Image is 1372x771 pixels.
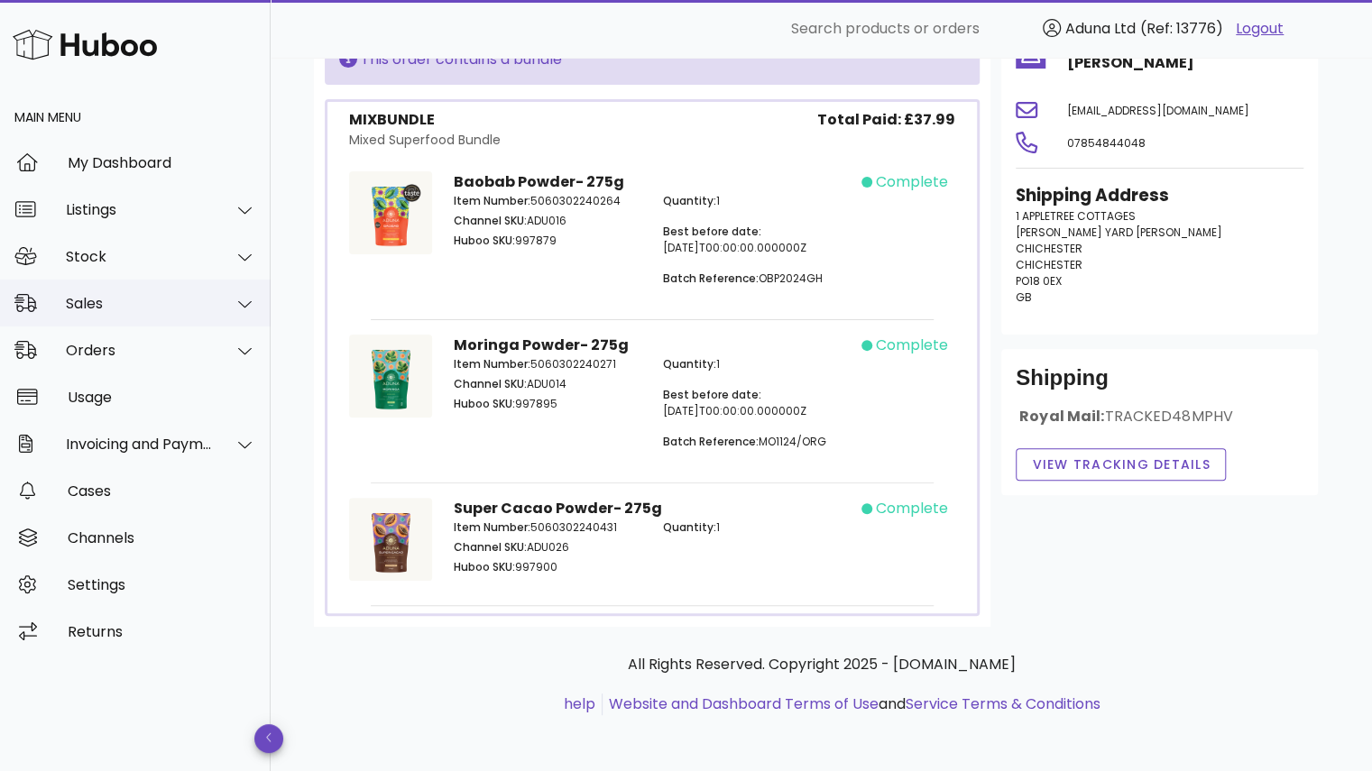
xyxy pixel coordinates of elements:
p: 1 [663,356,851,372]
span: TRACKED48MPHV [1104,406,1233,427]
span: GB [1016,289,1032,305]
div: Returns [68,623,256,640]
span: Channel SKU: [454,539,527,555]
strong: Super Cacao Powder- 275g [454,498,662,519]
span: Batch Reference: [663,271,759,286]
span: Channel SKU: [454,213,527,228]
div: Cases [68,482,256,500]
div: Usage [68,389,256,406]
p: ADU014 [454,376,641,392]
span: Huboo SKU: [454,233,515,248]
img: Product Image [349,335,432,418]
div: Shipping [1016,363,1303,407]
p: OBP2024GH [663,271,851,287]
p: 5060302240264 [454,193,641,209]
div: This order contains a bundle [339,49,965,70]
p: 997879 [454,233,641,249]
div: Settings [68,576,256,593]
img: Product Image [349,171,432,254]
div: Stock [66,248,213,265]
span: complete [876,498,948,519]
p: MO1124/ORG [663,434,851,450]
a: help [564,693,595,714]
a: Logout [1236,18,1284,40]
p: 5060302240271 [454,356,641,372]
p: [DATE]T00:00:00.000000Z [663,224,851,256]
span: complete [876,171,948,193]
div: Channels [68,529,256,546]
span: Item Number: [454,193,530,208]
strong: Moringa Powder- 275g [454,335,629,355]
p: ADU026 [454,539,641,555]
span: CHICHESTER [1016,241,1082,256]
p: 1 [663,519,851,536]
span: Total Paid: £37.99 [817,109,955,131]
span: [EMAIL_ADDRESS][DOMAIN_NAME] [1067,103,1249,118]
span: Quantity: [663,193,716,208]
p: 997900 [454,559,641,575]
p: ADU016 [454,213,641,229]
div: Sales [66,295,213,312]
span: Item Number: [454,519,530,535]
span: CHICHESTER [1016,257,1082,272]
a: Service Terms & Conditions [906,693,1100,714]
p: 5060302240431 [454,519,641,536]
p: All Rights Reserved. Copyright 2025 - [DOMAIN_NAME] [328,654,1314,675]
span: Best before date: [663,224,761,239]
span: Quantity: [663,519,716,535]
span: View Tracking details [1031,455,1211,474]
div: Royal Mail: [1016,407,1303,441]
span: Huboo SKU: [454,396,515,411]
h3: Shipping Address [1016,183,1303,208]
span: Aduna Ltd [1065,18,1136,39]
span: [PERSON_NAME] YARD [PERSON_NAME] [1016,225,1222,240]
strong: Baobab Powder- 275g [454,171,624,192]
button: View Tracking details [1016,448,1226,481]
span: Batch Reference: [663,434,759,449]
span: Item Number: [454,356,530,372]
p: 997895 [454,396,641,412]
div: Listings [66,201,213,218]
div: MIXBUNDLE [349,109,501,131]
div: Invoicing and Payments [66,436,213,453]
div: My Dashboard [68,154,256,171]
a: Website and Dashboard Terms of Use [609,693,879,714]
img: Product Image [349,498,432,581]
span: complete [876,335,948,356]
span: Best before date: [663,387,761,402]
div: Mixed Superfood Bundle [349,131,501,150]
span: Huboo SKU: [454,559,515,574]
img: Huboo Logo [13,25,157,64]
li: and [603,693,1100,715]
p: [DATE]T00:00:00.000000Z [663,387,851,419]
span: Quantity: [663,356,716,372]
span: (Ref: 13776) [1140,18,1223,39]
span: Channel SKU: [454,376,527,391]
span: 07854844048 [1067,135,1146,151]
span: 1 APPLETREE COTTAGES [1016,208,1136,224]
div: Orders [66,342,213,359]
span: PO18 0EX [1016,273,1062,289]
p: 1 [663,193,851,209]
